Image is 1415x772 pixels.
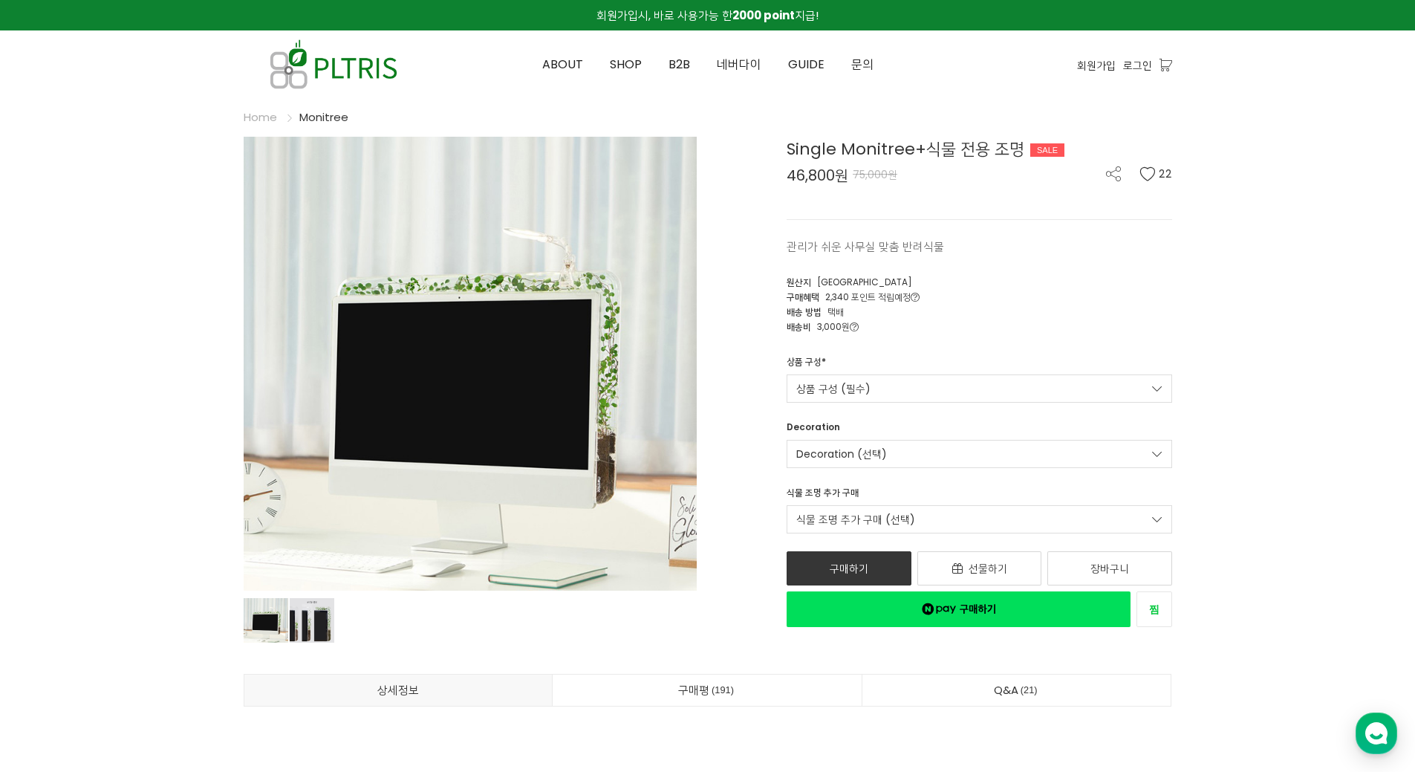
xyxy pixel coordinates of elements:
[787,276,811,288] span: 원산지
[787,320,811,333] span: 배송비
[838,31,887,98] a: 문의
[717,56,761,73] span: 네버다이
[787,168,848,183] span: 46,800원
[542,56,583,73] span: ABOUT
[1136,591,1172,627] a: 새창
[732,7,795,23] strong: 2000 point
[787,551,911,586] a: 구매하기
[244,109,277,125] a: Home
[230,493,247,505] span: 설정
[655,31,703,98] a: B2B
[917,551,1042,586] a: 선물하기
[862,675,1171,706] a: Q&A21
[787,238,1172,256] p: 관리가 쉬운 사무실 맞춤 반려식물
[1030,143,1064,157] div: SALE
[1047,551,1172,586] a: 장바구니
[787,591,1131,627] a: 새창
[596,7,819,23] span: 회원가입시, 바로 사용가능 한 지급!
[703,31,775,98] a: 네버다이
[787,505,1172,533] a: 식물 조명 추가 구매 (선택)
[1139,166,1172,181] button: 22
[4,471,98,508] a: 홈
[788,56,824,73] span: GUIDE
[851,56,874,73] span: 문의
[299,109,348,125] a: Monitree
[787,486,859,505] div: 식물 조명 추가 구매
[969,561,1007,576] span: 선물하기
[787,440,1172,468] a: Decoration (선택)
[787,137,1172,161] div: Single Monitree+식물 전용 조명
[853,167,897,182] span: 75,000원
[1159,166,1172,181] span: 22
[787,374,1172,403] a: 상품 구성 (필수)
[775,31,838,98] a: GUIDE
[596,31,655,98] a: SHOP
[787,291,819,303] span: 구매혜택
[709,682,736,698] span: 191
[817,276,912,288] span: [GEOGRAPHIC_DATA]
[98,471,192,508] a: 대화
[529,31,596,98] a: ABOUT
[244,675,553,706] a: 상세정보
[787,421,840,440] div: Decoration
[787,305,822,318] span: 배송 방법
[192,471,285,508] a: 설정
[47,493,56,505] span: 홈
[787,355,826,374] div: 상품 구성
[817,320,859,333] span: 3,000원
[553,675,862,706] a: 구매평191
[1018,682,1040,698] span: 21
[1077,57,1116,74] a: 회원가입
[827,305,844,318] span: 택배
[1123,57,1152,74] a: 로그인
[610,56,642,73] span: SHOP
[669,56,690,73] span: B2B
[825,291,920,303] span: 2,340 포인트 적립예정
[136,494,154,506] span: 대화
